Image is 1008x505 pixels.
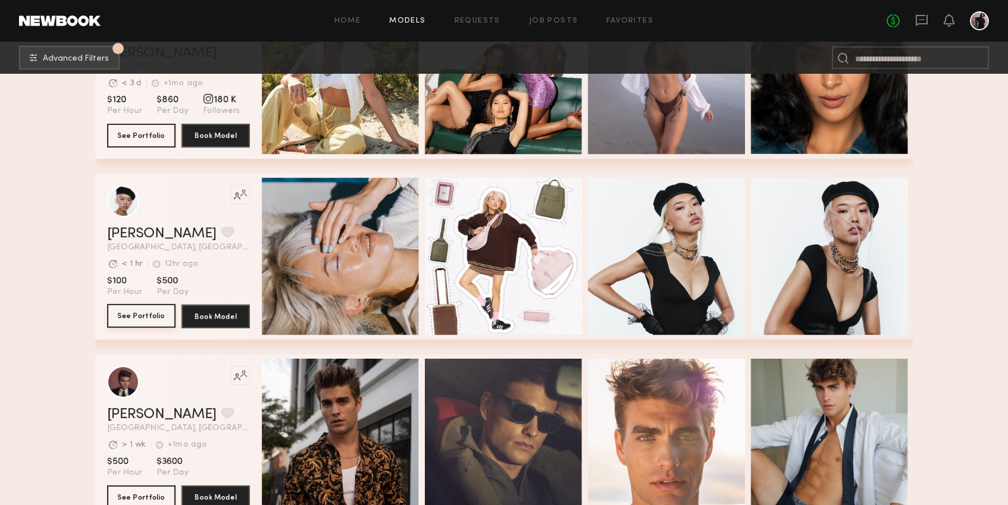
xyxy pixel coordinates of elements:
a: Requests [455,17,500,25]
span: Followers [203,106,240,117]
a: [PERSON_NAME] [107,407,217,422]
span: Per Hour [107,287,142,297]
span: $500 [107,456,142,468]
span: [GEOGRAPHIC_DATA], [GEOGRAPHIC_DATA] [107,243,250,252]
span: 1 [117,46,120,51]
a: Models [389,17,425,25]
span: Per Day [156,287,189,297]
button: 1Advanced Filters [19,46,120,70]
span: 180 K [203,94,240,106]
button: Book Model [181,124,250,148]
div: > 1 wk [122,441,146,449]
a: Home [334,17,361,25]
span: Per Hour [107,468,142,478]
span: Per Day [156,106,189,117]
span: $500 [156,275,189,287]
span: $860 [156,94,189,106]
a: Favorites [606,17,653,25]
button: Book Model [181,305,250,328]
span: [GEOGRAPHIC_DATA], [GEOGRAPHIC_DATA] [107,424,250,432]
span: Advanced Filters [43,55,109,63]
button: See Portfolio [107,124,176,148]
div: +1mo ago [164,79,203,87]
span: $120 [107,94,142,106]
div: < 3 d [122,79,142,87]
span: $3600 [156,456,189,468]
a: [PERSON_NAME] [107,227,217,241]
div: < 1 hr [122,260,143,268]
span: Per Day [156,468,189,478]
div: +1mo ago [168,441,207,449]
button: See Portfolio [107,304,176,328]
a: Job Posts [529,17,578,25]
span: $100 [107,275,142,287]
div: 12hr ago [165,260,199,268]
a: See Portfolio [107,305,176,328]
span: Per Hour [107,106,142,117]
